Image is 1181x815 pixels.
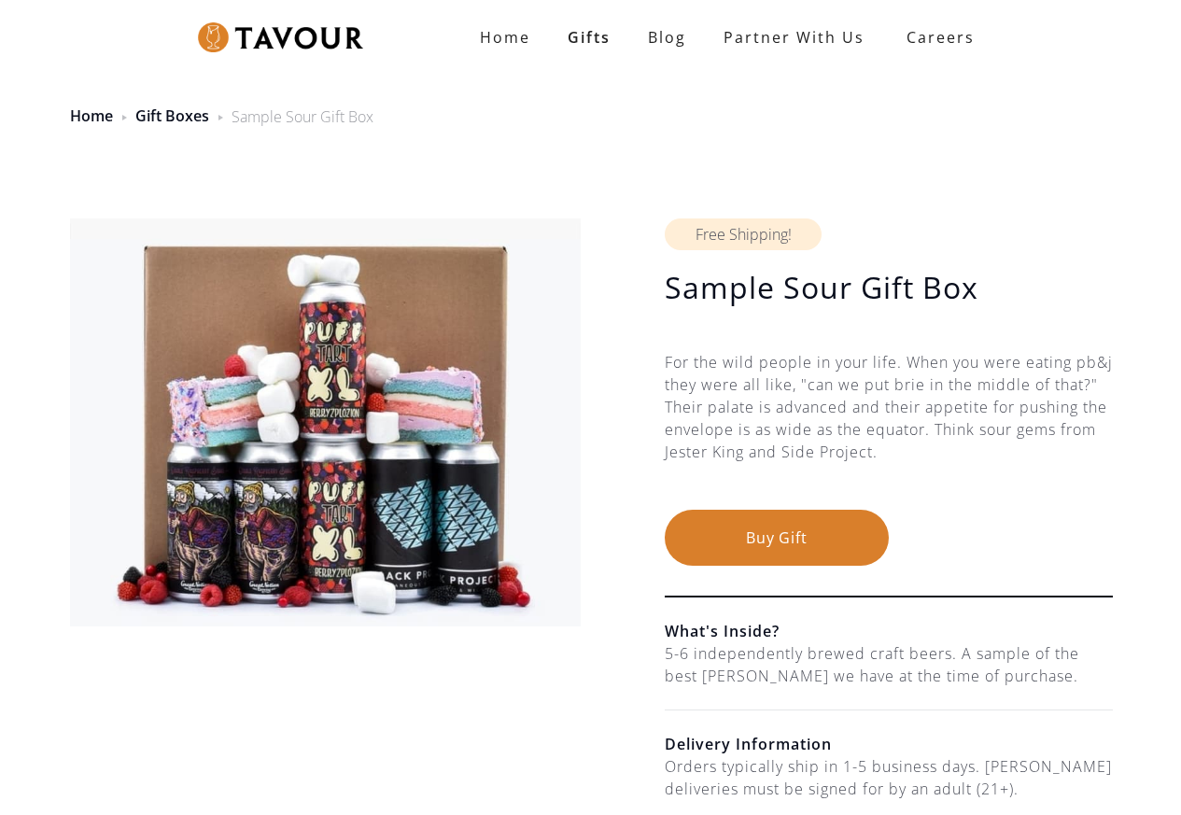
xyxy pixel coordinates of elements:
div: Orders typically ship in 1-5 business days. [PERSON_NAME] deliveries must be signed for by an adu... [665,755,1113,800]
button: Buy Gift [665,510,889,566]
a: Home [461,19,549,56]
a: Gift Boxes [135,105,209,126]
a: partner with us [705,19,883,56]
h6: Delivery Information [665,733,1113,755]
h6: What's Inside? [665,620,1113,642]
strong: Home [480,27,530,48]
a: Gifts [549,19,629,56]
a: Careers [883,11,989,63]
a: Home [70,105,113,126]
h1: Sample Sour Gift Box [665,269,1113,306]
div: Sample Sour Gift Box [232,105,373,128]
strong: Careers [907,19,975,56]
div: 5-6 independently brewed craft beers. A sample of the best [PERSON_NAME] we have at the time of p... [665,642,1113,687]
div: For the wild people in your life. When you were eating pb&j they were all like, "can we put brie ... [665,351,1113,510]
div: Free Shipping! [665,218,822,250]
a: Blog [629,19,705,56]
